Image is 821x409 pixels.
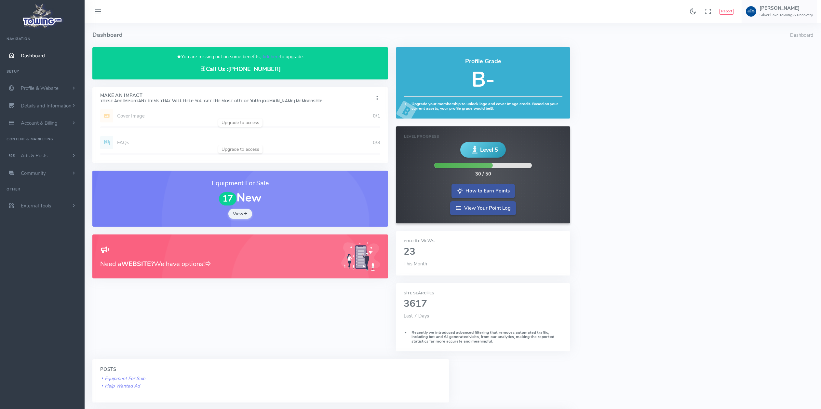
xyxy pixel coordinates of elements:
[100,93,322,104] h4: Make An Impact
[451,184,515,198] a: How to Earn Points
[404,331,562,344] h6: Recently we introduced advanced filtering that removes automated traffic, including bot and AI-ge...
[404,247,562,257] h2: 23
[404,299,562,309] h2: 3617
[404,68,562,91] h5: B-
[100,53,380,61] p: You are missing out on some benefits, to upgrade.
[719,9,734,15] button: Report
[404,313,429,319] span: Last 7 Days
[100,66,380,73] h4: Call Us :
[21,170,46,176] span: Community
[100,367,441,372] h4: Posts
[100,383,140,389] a: Help Wanted Ad
[21,52,45,59] span: Dashboard
[100,98,322,104] small: These are important items that will help you get the most out of your [DOMAIN_NAME] Membership
[100,191,380,205] h1: New
[21,120,58,126] span: Account & Billing
[746,6,756,17] img: user-image
[121,260,154,268] b: WEBSITE?
[228,65,281,73] a: [PHONE_NUMBER]
[100,375,145,382] a: Equipment For Sale
[261,53,280,60] a: click here
[404,134,562,139] h6: Level Progress
[790,32,813,39] li: Dashboard
[480,146,498,154] span: Level 5
[228,209,252,219] a: View
[475,171,491,178] div: 30 / 50
[21,85,59,92] span: Profile & Website
[92,23,790,47] h4: Dashboard
[21,152,47,159] span: Ads & Posts
[404,102,562,111] h6: Upgrade your membership to unlock logo and cover image credit. Based on your current assets, your...
[760,6,813,11] h5: [PERSON_NAME]
[20,2,64,30] img: logo
[404,261,427,267] span: This Month
[404,239,562,243] h6: Profile Views
[219,192,236,205] span: 17
[21,203,51,209] span: External Tools
[450,201,516,215] a: View Your Point Log
[100,259,333,269] h3: Need a We have options!
[760,13,813,17] h6: Silver Lake Towing & Recovery
[341,242,380,271] img: Generic placeholder image
[21,103,72,109] span: Details and Information
[404,291,562,295] h6: Site Searches
[490,106,493,111] strong: B
[404,58,562,65] h4: Profile Grade
[100,178,380,188] h3: Equipment For Sale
